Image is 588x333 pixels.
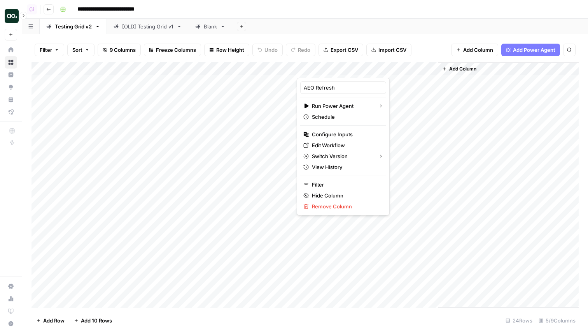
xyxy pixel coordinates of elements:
a: [OLD] Testing Grid v1 [107,19,189,34]
button: 9 Columns [98,44,141,56]
button: Sort [67,44,94,56]
button: Help + Support [5,317,17,330]
a: Browse [5,56,17,69]
a: Your Data [5,93,17,106]
span: Schedule [312,113,380,121]
span: Add Power Agent [513,46,555,54]
span: Freeze Columns [156,46,196,54]
span: Switch Version [312,152,372,160]
span: Add 10 Rows [81,317,112,324]
div: Testing Grid v2 [55,23,92,30]
a: Opportunities [5,81,17,93]
span: Run Power Agent [312,102,372,110]
a: Learning Hub [5,305,17,317]
button: Add 10 Rows [69,314,117,327]
span: Remove Column [312,203,380,210]
a: Flightpath [5,106,17,118]
button: Workspace: Justina testing [5,6,17,26]
button: Freeze Columns [144,44,201,56]
span: Undo [264,46,278,54]
button: Row Height [204,44,249,56]
span: Add Column [449,65,476,72]
div: Blank [204,23,217,30]
span: Hide Column [312,192,380,199]
button: Filter [35,44,64,56]
button: Import CSV [366,44,411,56]
button: Add Row [31,314,69,327]
a: Settings [5,280,17,292]
button: Add Power Agent [501,44,560,56]
span: Import CSV [378,46,406,54]
button: Undo [252,44,283,56]
a: Home [5,44,17,56]
span: 9 Columns [110,46,136,54]
button: Export CSV [318,44,363,56]
span: Edit Workflow [312,141,380,149]
span: Filter [312,181,380,189]
span: Redo [298,46,310,54]
a: Insights [5,69,17,81]
span: View History [312,163,380,171]
div: [OLD] Testing Grid v1 [122,23,173,30]
span: Sort [72,46,82,54]
span: Row Height [216,46,244,54]
a: Usage [5,292,17,305]
div: 24 Rows [502,314,535,327]
div: 5/9 Columns [535,314,579,327]
span: Filter [40,46,52,54]
span: Export CSV [331,46,358,54]
a: Testing Grid v2 [40,19,107,34]
span: Add Column [463,46,493,54]
button: Add Column [439,64,479,74]
span: Configure Inputs [312,130,380,138]
button: Redo [286,44,315,56]
img: Justina testing Logo [5,9,19,23]
a: Blank [189,19,232,34]
button: Add Column [451,44,498,56]
span: Add Row [43,317,65,324]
